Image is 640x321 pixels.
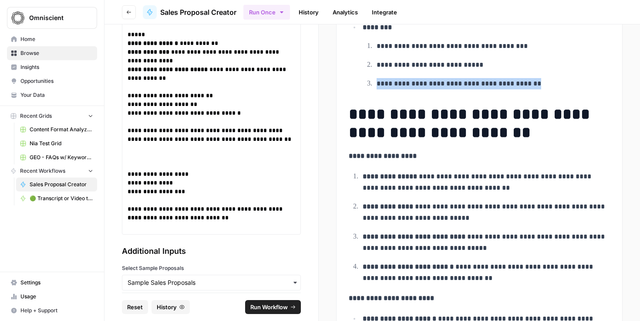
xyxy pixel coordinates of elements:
[29,14,82,22] span: Omniscient
[16,123,97,137] a: Content Format Analyzer Grid
[7,74,97,88] a: Opportunities
[7,46,97,60] a: Browse
[250,303,288,311] span: Run Workflow
[20,307,93,314] span: Help + Support
[16,178,97,191] a: Sales Proposal Creator
[7,276,97,290] a: Settings
[20,279,93,287] span: Settings
[7,7,97,29] button: Workspace: Omniscient
[327,5,363,19] a: Analytics
[293,5,324,19] a: History
[16,150,97,164] a: GEO - FAQs w/ Keywords Grid
[10,10,26,26] img: Omniscient Logo
[7,304,97,318] button: Help + Support
[7,32,97,46] a: Home
[243,5,290,20] button: Run Once
[152,300,190,314] button: History
[7,88,97,102] a: Your Data
[20,91,93,99] span: Your Data
[30,154,93,161] span: GEO - FAQs w/ Keywords Grid
[7,290,97,304] a: Usage
[20,293,93,301] span: Usage
[20,49,93,57] span: Browse
[367,5,402,19] a: Integrate
[20,63,93,71] span: Insights
[30,126,93,133] span: Content Format Analyzer Grid
[127,303,143,311] span: Reset
[122,300,148,314] button: Reset
[7,109,97,123] button: Recent Grids
[157,303,177,311] span: History
[7,164,97,178] button: Recent Workflows
[20,77,93,85] span: Opportunities
[30,140,93,147] span: Nia Test Grid
[245,300,301,314] button: Run Workflow
[122,245,301,257] div: Additional Inputs
[20,112,52,120] span: Recent Grids
[7,60,97,74] a: Insights
[30,181,93,188] span: Sales Proposal Creator
[160,7,236,17] span: Sales Proposal Creator
[122,264,301,272] label: Select Sample Proposals
[16,137,97,150] a: Nia Test Grid
[20,167,65,175] span: Recent Workflows
[128,278,295,287] input: Sample Sales Proposals
[30,195,93,202] span: 🟢 Transcript or Video to LinkedIn Posts
[20,35,93,43] span: Home
[16,191,97,205] a: 🟢 Transcript or Video to LinkedIn Posts
[143,5,236,19] a: Sales Proposal Creator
